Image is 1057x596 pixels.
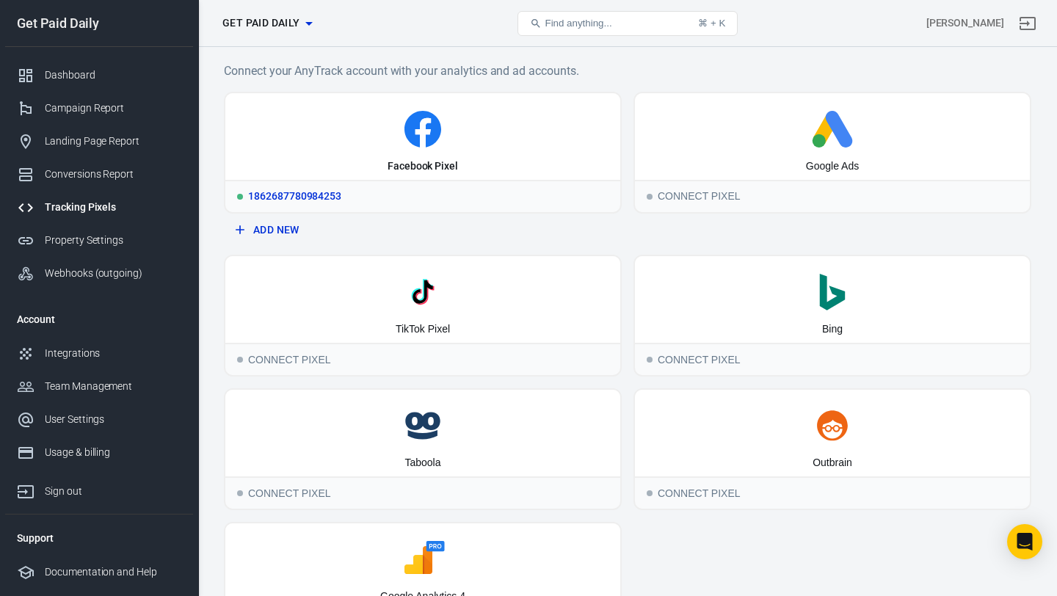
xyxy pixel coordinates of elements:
[224,92,622,214] a: Facebook PixelRunning1862687780984253
[647,490,653,496] span: Connect Pixel
[5,17,193,30] div: Get Paid Daily
[225,343,620,375] div: Connect Pixel
[45,134,181,149] div: Landing Page Report
[5,337,193,370] a: Integrations
[5,436,193,469] a: Usage & billing
[388,159,458,174] div: Facebook Pixel
[45,200,181,215] div: Tracking Pixels
[45,445,181,460] div: Usage & billing
[635,343,1030,375] div: Connect Pixel
[5,125,193,158] a: Landing Page Report
[5,158,193,191] a: Conversions Report
[222,14,300,32] span: Get Paid Daily
[5,403,193,436] a: User Settings
[45,564,181,580] div: Documentation and Help
[45,379,181,394] div: Team Management
[45,101,181,116] div: Campaign Report
[647,357,653,363] span: Connect Pixel
[45,346,181,361] div: Integrations
[635,180,1030,212] div: Connect Pixel
[633,388,1031,510] button: OutbrainConnect PixelConnect Pixel
[237,194,243,200] span: Running
[45,68,181,83] div: Dashboard
[5,469,193,508] a: Sign out
[647,194,653,200] span: Connect Pixel
[5,92,193,125] a: Campaign Report
[5,257,193,290] a: Webhooks (outgoing)
[45,412,181,427] div: User Settings
[230,217,616,244] button: Add New
[698,18,725,29] div: ⌘ + K
[1007,524,1042,559] div: Open Intercom Messenger
[404,456,440,470] div: Taboola
[633,92,1031,214] button: Google AdsConnect PixelConnect Pixel
[225,180,620,212] div: 1862687780984253
[5,191,193,224] a: Tracking Pixels
[224,388,622,510] button: TaboolaConnect PixelConnect Pixel
[5,370,193,403] a: Team Management
[224,62,1031,80] h6: Connect your AnyTrack account with your analytics and ad accounts.
[635,476,1030,509] div: Connect Pixel
[217,10,318,37] button: Get Paid Daily
[237,490,243,496] span: Connect Pixel
[1010,6,1045,41] a: Sign out
[633,255,1031,377] button: BingConnect PixelConnect Pixel
[822,322,843,337] div: Bing
[806,159,859,174] div: Google Ads
[517,11,738,36] button: Find anything...⌘ + K
[224,255,622,377] button: TikTok PixelConnect PixelConnect Pixel
[45,167,181,182] div: Conversions Report
[926,15,1004,31] div: Account id: VKdrdYJY
[5,59,193,92] a: Dashboard
[237,357,243,363] span: Connect Pixel
[545,18,611,29] span: Find anything...
[225,476,620,509] div: Connect Pixel
[45,266,181,281] div: Webhooks (outgoing)
[5,520,193,556] li: Support
[5,224,193,257] a: Property Settings
[45,484,181,499] div: Sign out
[5,302,193,337] li: Account
[396,322,450,337] div: TikTok Pixel
[45,233,181,248] div: Property Settings
[813,456,852,470] div: Outbrain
